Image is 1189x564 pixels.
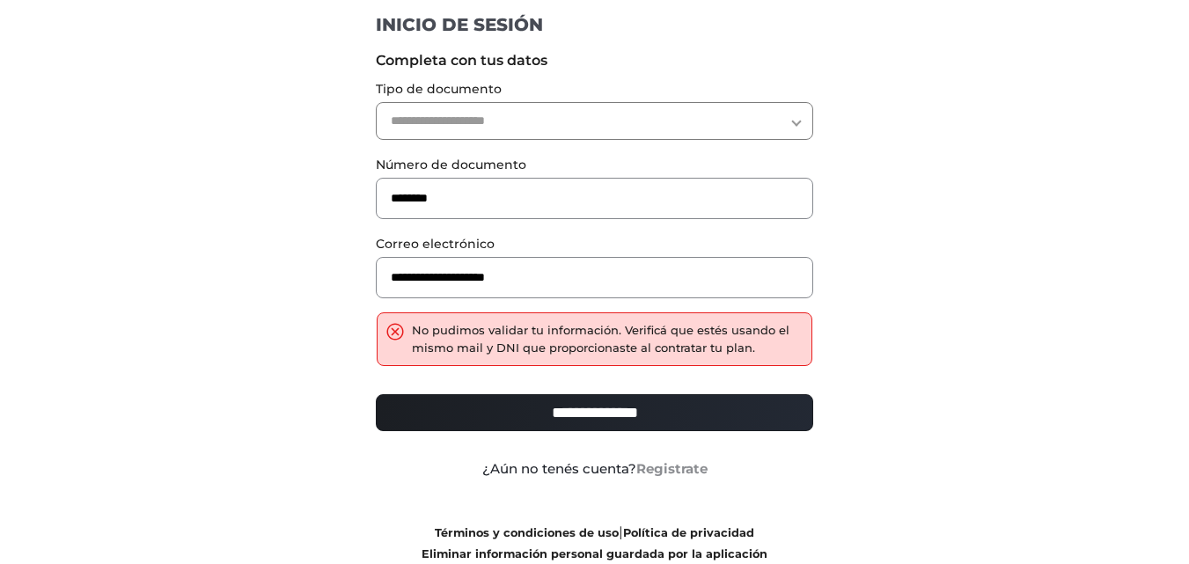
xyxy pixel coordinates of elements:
[363,522,826,564] div: |
[636,460,708,477] a: Registrate
[376,80,813,99] label: Tipo de documento
[376,50,813,71] label: Completa con tus datos
[412,322,803,356] div: No pudimos validar tu información. Verificá que estés usando el mismo mail y DNI que proporcionas...
[363,459,826,480] div: ¿Aún no tenés cuenta?
[376,156,813,174] label: Número de documento
[435,526,619,539] a: Términos y condiciones de uso
[422,547,767,560] a: Eliminar información personal guardada por la aplicación
[623,526,754,539] a: Política de privacidad
[376,13,813,36] h1: INICIO DE SESIÓN
[376,235,813,253] label: Correo electrónico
